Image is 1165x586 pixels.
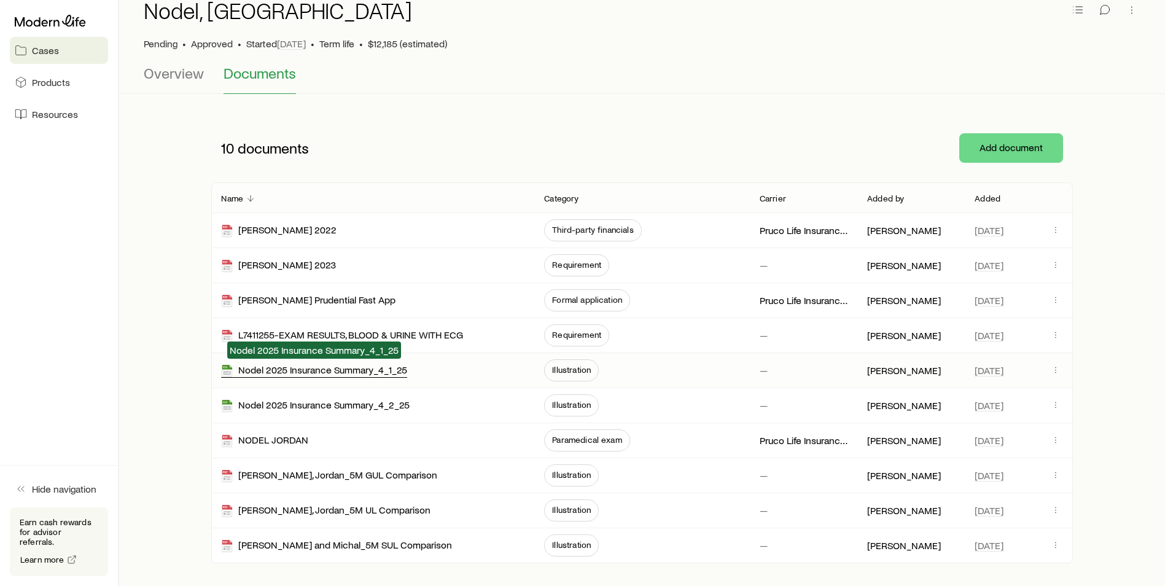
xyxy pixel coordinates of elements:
span: [DATE] [975,469,1003,482]
span: • [359,37,363,50]
span: Overview [144,64,204,82]
div: Nodel 2025 Insurance Summary_4_2_25 [221,399,410,413]
div: [PERSON_NAME] 2023 [221,259,336,273]
button: Add document [959,133,1063,163]
p: [PERSON_NAME] [867,539,941,552]
span: Learn more [20,555,64,564]
div: [PERSON_NAME], Jordan_5M GUL Comparison [221,469,437,483]
p: — [760,329,768,342]
a: Cases [10,37,108,64]
p: Pruco Life Insurance Company [760,294,847,307]
p: [PERSON_NAME] [867,399,941,412]
span: Products [32,76,70,88]
div: Nodel 2025 Insurance Summary_4_1_25 [221,364,407,378]
span: [DATE] [975,434,1003,447]
span: Paramedical exam [552,435,622,445]
a: Resources [10,101,108,128]
span: Resources [32,108,78,120]
p: Pruco Life Insurance Company [760,434,847,447]
span: Formal application [552,295,622,305]
span: Approved [191,37,233,50]
span: [DATE] [975,364,1003,377]
p: Pruco Life Insurance Company [760,224,847,236]
button: Hide navigation [10,475,108,502]
span: Documents [224,64,296,82]
span: [DATE] [975,259,1003,272]
span: Third-party financials [552,225,634,235]
p: [PERSON_NAME] [867,224,941,236]
span: [DATE] [975,224,1003,236]
span: • [182,37,186,50]
p: — [760,469,768,482]
p: [PERSON_NAME] [867,469,941,482]
p: [PERSON_NAME] [867,294,941,307]
span: Illustration [552,505,591,515]
p: — [760,504,768,517]
span: [DATE] [975,539,1003,552]
span: 10 [221,139,234,157]
span: Illustration [552,400,591,410]
p: — [760,259,768,272]
span: Requirement [552,330,601,340]
span: [DATE] [277,37,306,50]
div: [PERSON_NAME], Jordan_5M UL Comparison [221,504,431,518]
span: Illustration [552,470,591,480]
div: Case details tabs [144,64,1140,94]
span: documents [238,139,309,157]
div: [PERSON_NAME] and Michal_5M SUL Comparison [221,539,452,553]
p: [PERSON_NAME] [867,434,941,447]
span: [DATE] [975,294,1003,307]
p: Pending [144,37,177,50]
div: [PERSON_NAME] 2022 [221,224,337,238]
p: — [760,539,768,552]
p: — [760,399,768,412]
p: Category [544,193,579,203]
div: Earn cash rewards for advisor referrals.Learn more [10,507,108,576]
span: [DATE] [975,399,1003,412]
p: [PERSON_NAME] [867,259,941,272]
p: [PERSON_NAME] [867,504,941,517]
span: $12,185 (estimated) [368,37,447,50]
span: Hide navigation [32,483,96,495]
p: [PERSON_NAME] [867,329,941,342]
p: Earn cash rewards for advisor referrals. [20,517,98,547]
div: NODEL JORDAN [221,434,308,448]
span: • [311,37,314,50]
span: Illustration [552,540,591,550]
p: Name [221,193,243,203]
p: [PERSON_NAME] [867,364,941,377]
a: Products [10,69,108,96]
span: Cases [32,44,59,57]
div: L7411255-EXAM RESULTS, BLOOD & URINE WITH ECG [221,329,463,343]
p: Added [975,193,1000,203]
span: Illustration [552,365,591,375]
span: [DATE] [975,504,1003,517]
span: Requirement [552,260,601,270]
p: — [760,364,768,377]
p: Added by [867,193,904,203]
p: Carrier [760,193,786,203]
span: • [238,37,241,50]
p: Term life [319,37,354,50]
div: [PERSON_NAME] Prudential Fast App [221,294,395,308]
span: [DATE] [975,329,1003,342]
p: Started [246,37,306,50]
